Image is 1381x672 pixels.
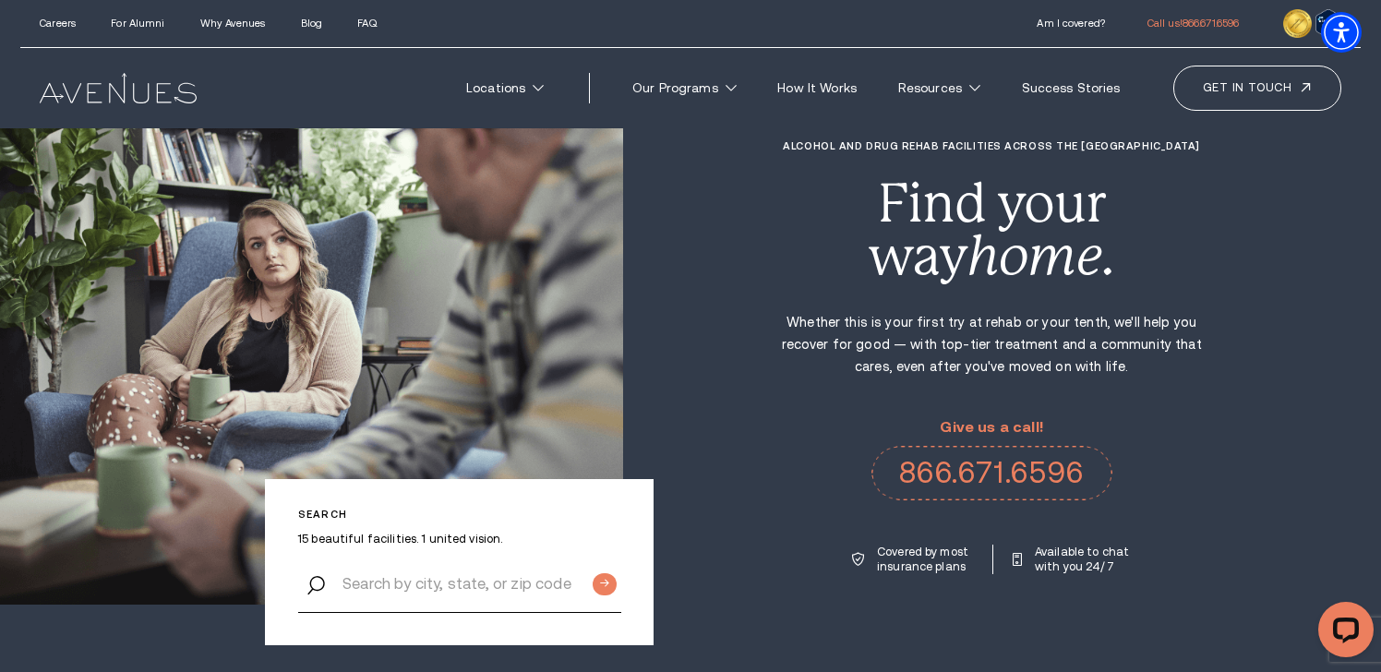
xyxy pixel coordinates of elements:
h1: Alcohol and Drug Rehab Facilities across the [GEOGRAPHIC_DATA] [780,140,1204,152]
span: 866.671.6596 [1183,18,1239,29]
a: Am I covered? [1037,18,1104,29]
a: Success Stories [1005,71,1135,105]
a: call 866.671.6596 [871,446,1112,501]
a: Why Avenues [200,18,265,29]
input: Submit button [593,573,617,595]
a: Locations [450,71,559,105]
input: Search by city, state, or zip code [298,554,621,613]
img: clock [1283,9,1311,37]
iframe: LiveChat chat widget [1303,594,1381,672]
a: Get in touch [1173,66,1341,110]
p: Whether this is your first try at rehab or your tenth, we'll help you recover for good — with top... [780,311,1204,378]
a: Blog [301,18,322,29]
a: FAQ [357,18,376,29]
div: Accessibility Menu [1321,12,1362,53]
a: Covered by most insurance plans [852,545,973,574]
a: call 866.671.6596 [1147,18,1239,29]
a: For Alumni [111,18,164,29]
p: Covered by most insurance plans [877,545,973,574]
p: 15 beautiful facilities. 1 united vision. [298,532,621,546]
p: Search [298,509,621,521]
a: How It Works [762,71,872,105]
p: Give us a call! [871,419,1112,436]
a: Resources [883,71,996,105]
a: Careers [40,18,76,29]
p: Available to chat with you 24/7 [1035,545,1131,574]
a: Our Programs [617,71,752,105]
i: home. [967,225,1115,287]
div: Find your way [780,177,1204,283]
a: Available to chat with you 24/7 [1013,545,1131,574]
